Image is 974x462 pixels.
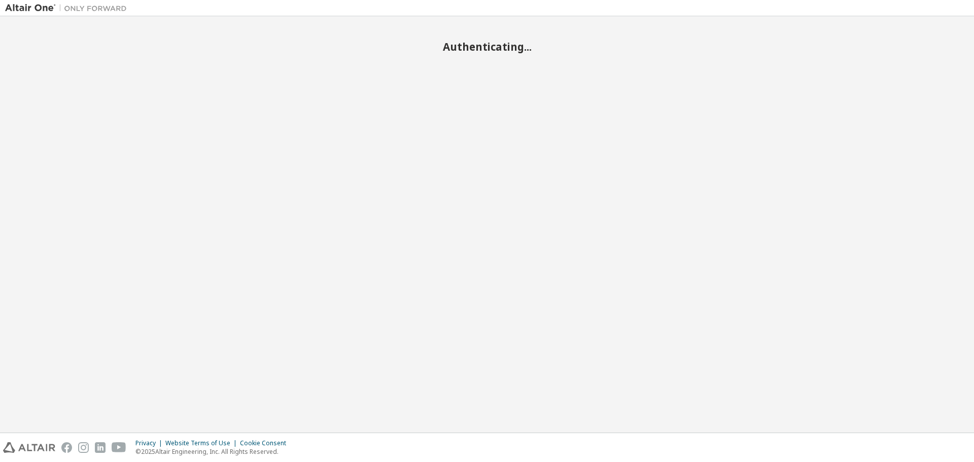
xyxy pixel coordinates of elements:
div: Privacy [135,439,165,447]
p: © 2025 Altair Engineering, Inc. All Rights Reserved. [135,447,292,456]
img: facebook.svg [61,442,72,453]
h2: Authenticating... [5,40,969,53]
img: youtube.svg [112,442,126,453]
img: instagram.svg [78,442,89,453]
img: altair_logo.svg [3,442,55,453]
img: Altair One [5,3,132,13]
div: Cookie Consent [240,439,292,447]
img: linkedin.svg [95,442,106,453]
div: Website Terms of Use [165,439,240,447]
